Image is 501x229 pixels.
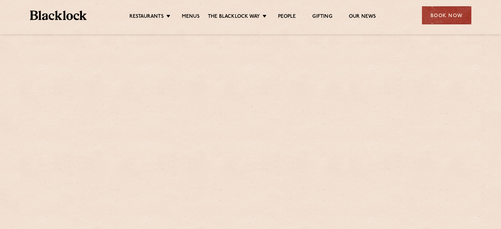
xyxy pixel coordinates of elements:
a: Gifting [312,14,332,21]
a: Our News [349,14,376,21]
a: The Blacklock Way [208,14,260,21]
a: People [278,14,296,21]
a: Menus [182,14,200,21]
div: Book Now [422,6,471,24]
img: BL_Textured_Logo-footer-cropped.svg [30,11,87,20]
a: Restaurants [129,14,164,21]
